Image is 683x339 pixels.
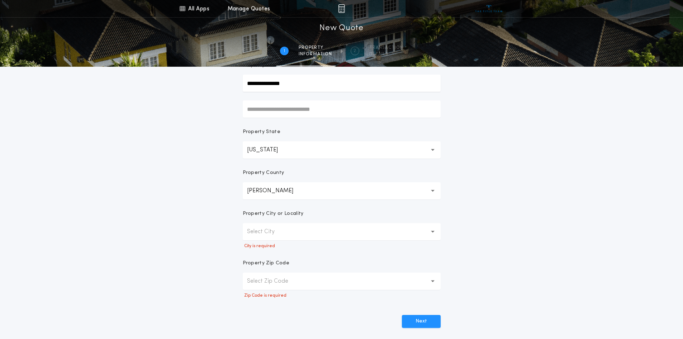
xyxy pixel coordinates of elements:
[247,146,289,154] p: [US_STATE]
[299,45,332,51] span: Property
[243,260,289,267] p: Property Zip Code
[243,169,284,176] p: Property County
[243,128,280,136] p: Property State
[247,227,286,236] p: Select City
[243,223,441,240] button: Select City
[299,51,332,57] span: information
[243,141,441,159] button: [US_STATE]
[319,23,363,34] h1: New Quote
[402,315,441,328] button: Next
[247,277,300,286] p: Select Zip Code
[338,4,345,13] img: img
[243,182,441,199] button: [PERSON_NAME]
[243,243,441,249] p: City is required
[475,5,502,12] img: vs-icon
[369,51,403,57] span: details
[243,273,441,290] button: Select Zip Code
[243,210,304,217] p: Property City or Locality
[369,45,403,51] span: Transaction
[284,48,285,54] h2: 1
[243,293,441,298] p: Zip Code is required
[354,48,356,54] h2: 2
[247,187,305,195] p: [PERSON_NAME]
